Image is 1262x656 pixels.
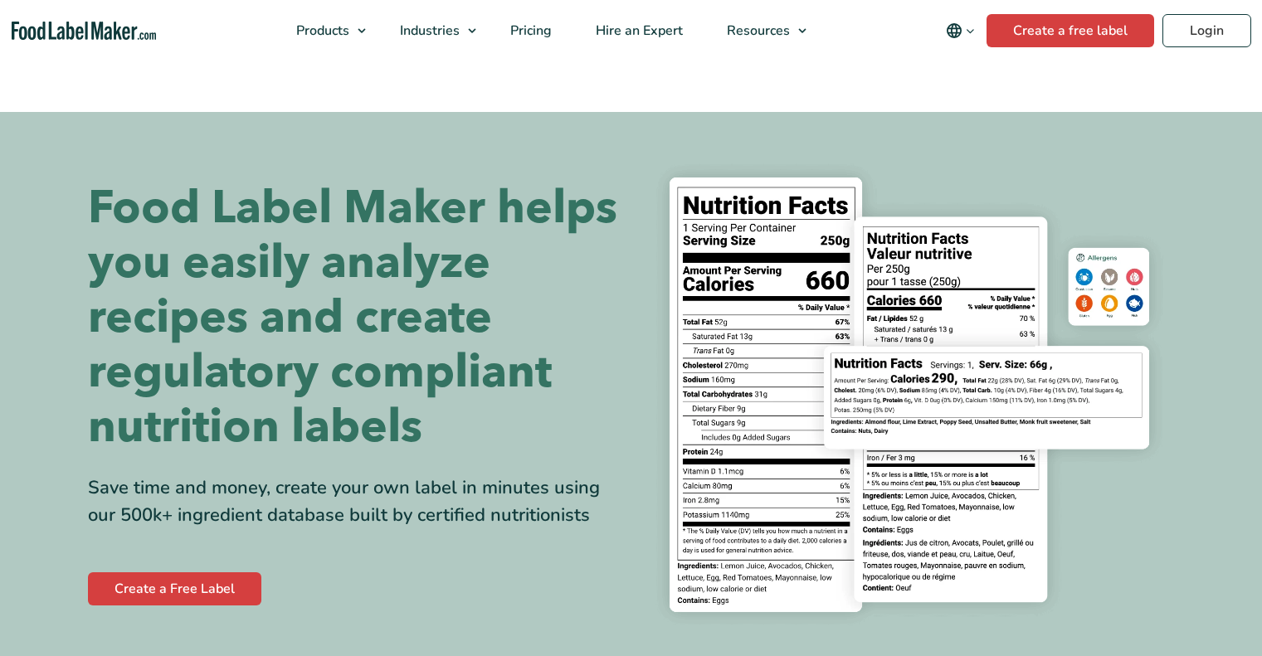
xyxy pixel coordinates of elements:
span: Products [291,22,351,40]
span: Hire an Expert [591,22,685,40]
span: Pricing [505,22,553,40]
div: Save time and money, create your own label in minutes using our 500k+ ingredient database built b... [88,474,619,529]
span: Industries [395,22,461,40]
button: Change language [934,14,987,47]
a: Create a free label [987,14,1154,47]
h1: Food Label Maker helps you easily analyze recipes and create regulatory compliant nutrition labels [88,181,619,454]
a: Food Label Maker homepage [12,22,157,41]
a: Create a Free Label [88,572,261,605]
a: Login [1162,14,1251,47]
span: Resources [722,22,792,40]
